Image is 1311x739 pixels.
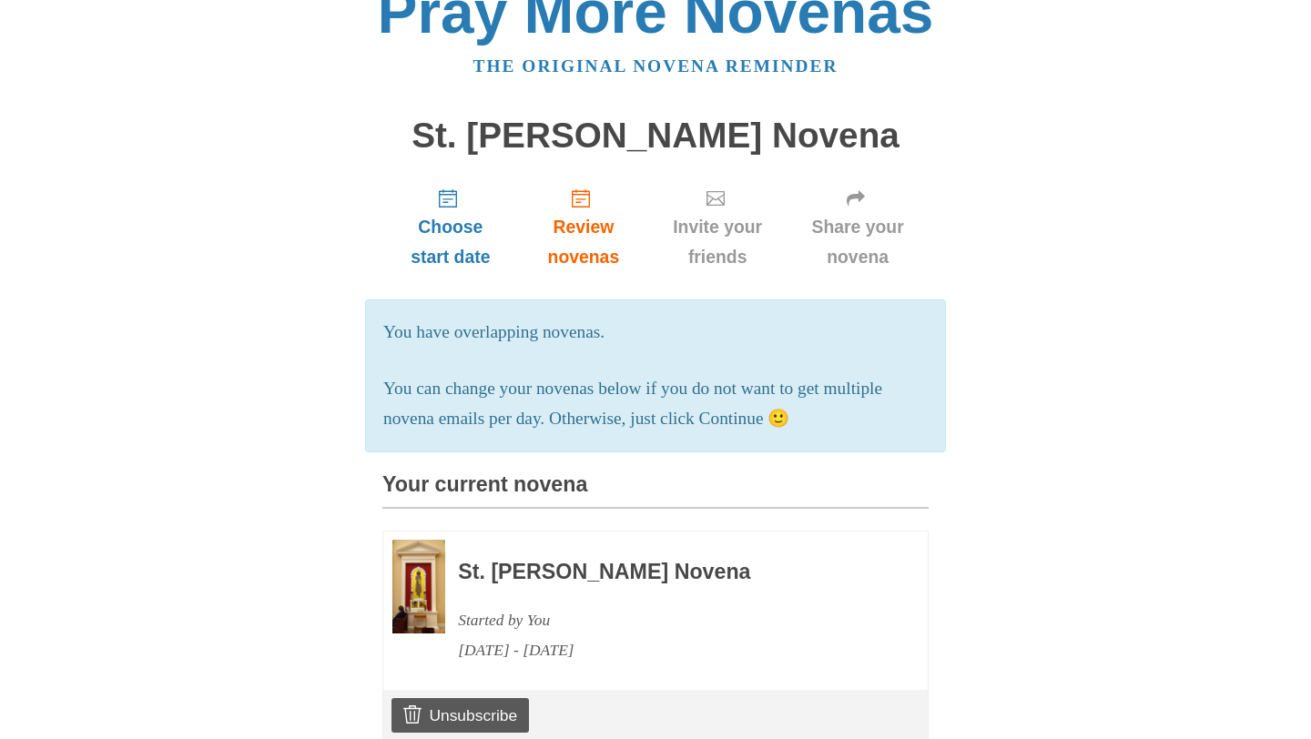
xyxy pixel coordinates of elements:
p: You have overlapping novenas. [383,318,928,348]
a: The original novena reminder [473,56,838,76]
a: Invite your friends [648,173,787,281]
span: Share your novena [805,212,910,272]
img: Novena image [392,540,445,633]
span: Review novenas [537,212,630,272]
a: Share your novena [787,173,929,281]
a: Unsubscribe [391,698,529,733]
a: Review novenas [519,173,648,281]
h3: St. [PERSON_NAME] Novena [458,561,879,584]
div: Started by You [458,605,879,635]
span: Choose start date [401,212,501,272]
p: You can change your novenas below if you do not want to get multiple novena emails per day. Other... [383,374,928,434]
h1: St. [PERSON_NAME] Novena [382,116,929,156]
div: [DATE] - [DATE] [458,635,879,665]
a: Choose start date [382,173,519,281]
h3: Your current novena [382,473,929,509]
span: Invite your friends [666,212,768,272]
